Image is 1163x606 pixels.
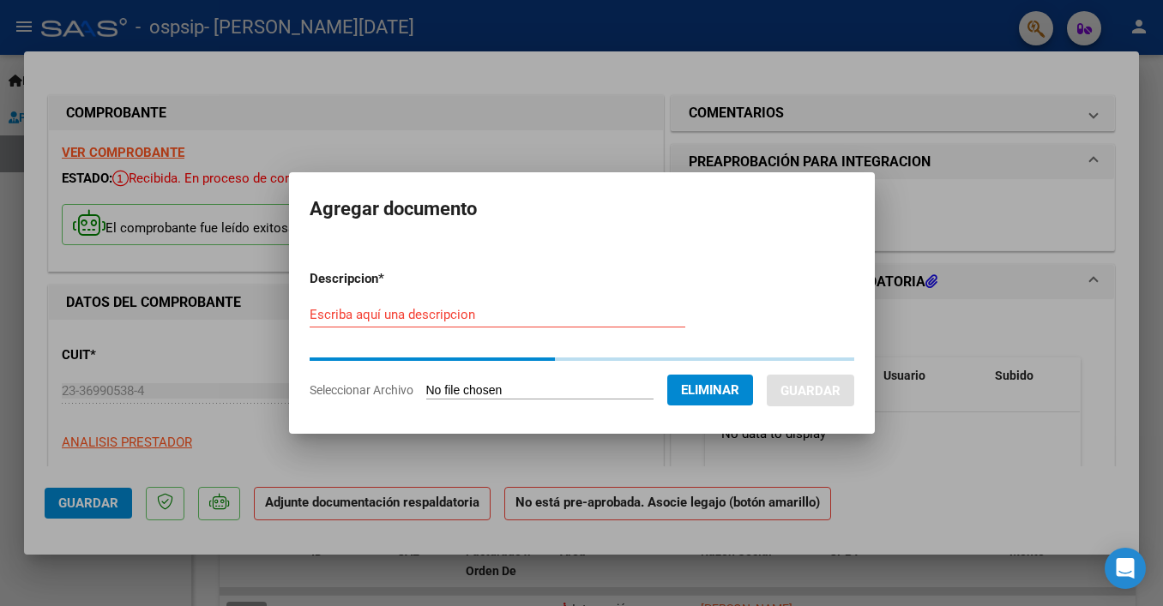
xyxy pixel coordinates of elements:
[1105,548,1146,589] div: Open Intercom Messenger
[310,193,854,225] h2: Agregar documento
[767,375,854,406] button: Guardar
[667,375,753,405] button: Eliminar
[310,269,473,289] p: Descripcion
[310,383,413,397] span: Seleccionar Archivo
[780,383,841,399] span: Guardar
[681,382,739,398] span: Eliminar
